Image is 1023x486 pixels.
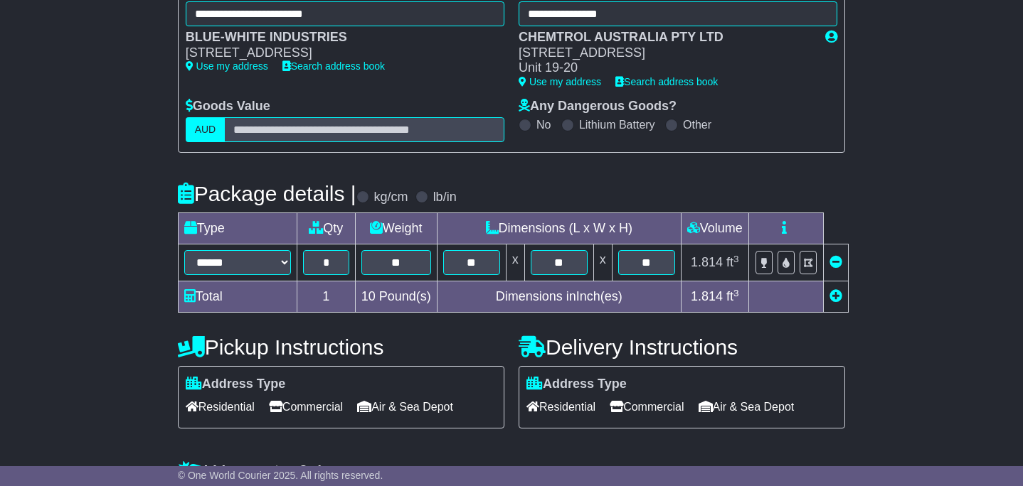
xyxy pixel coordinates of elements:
[726,255,739,269] span: ft
[282,60,385,72] a: Search address book
[579,118,655,131] label: Lithium Battery
[374,190,408,205] label: kg/cm
[733,254,739,264] sup: 3
[178,460,846,484] h4: Warranty & Insurance
[186,45,490,61] div: [STREET_ADDRESS]
[269,396,343,418] span: Commercial
[433,190,457,205] label: lb/in
[357,396,453,418] span: Air & Sea Depot
[186,396,255,418] span: Residential
[519,76,601,87] a: Use my address
[186,30,490,45] div: BLUE-WHITE INDUSTRIES
[519,60,811,76] div: Unit 19-20
[355,213,437,244] td: Weight
[519,30,811,45] div: CHEMTROL AUSTRALIA PTY LTD
[726,289,739,303] span: ft
[297,281,355,313] td: 1
[186,60,268,72] a: Use my address
[615,76,718,87] a: Search address book
[829,289,842,303] a: Add new item
[683,118,711,131] label: Other
[355,281,437,313] td: Pound(s)
[178,182,356,205] h4: Package details |
[361,289,376,303] span: 10
[297,213,355,244] td: Qty
[186,377,286,392] label: Address Type
[178,470,383,481] span: © One World Courier 2025. All rights reserved.
[186,117,226,142] label: AUD
[610,396,684,418] span: Commercial
[519,45,811,61] div: [STREET_ADDRESS]
[691,255,723,269] span: 1.814
[691,289,723,303] span: 1.814
[526,396,595,418] span: Residential
[519,335,845,359] h4: Delivery Instructions
[178,281,297,313] td: Total
[178,335,504,359] h4: Pickup Instructions
[829,255,842,269] a: Remove this item
[506,244,524,281] td: x
[681,213,748,244] td: Volume
[437,281,681,313] td: Dimensions in Inch(es)
[536,118,551,131] label: No
[733,288,739,298] sup: 3
[178,213,297,244] td: Type
[526,377,627,392] label: Address Type
[186,99,270,114] label: Goods Value
[699,396,795,418] span: Air & Sea Depot
[593,244,612,281] td: x
[519,99,677,114] label: Any Dangerous Goods?
[437,213,681,244] td: Dimensions (L x W x H)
